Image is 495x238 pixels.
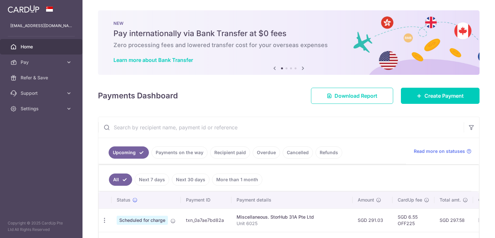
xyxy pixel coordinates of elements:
span: Read more on statuses [414,148,465,154]
div: Miscellaneous. StorHub 31A Pte Ltd [237,214,347,220]
span: Pay [21,59,63,65]
th: Payment details [231,192,353,208]
a: Refunds [315,146,342,159]
p: [EMAIL_ADDRESS][DOMAIN_NAME] [10,23,72,29]
h4: Payments Dashboard [98,90,178,102]
a: Learn more about Bank Transfer [113,57,193,63]
a: Next 30 days [172,174,209,186]
span: Settings [21,105,63,112]
a: Recipient paid [210,146,250,159]
span: Total amt. [440,197,461,203]
a: Payments on the way [151,146,208,159]
span: Support [21,90,63,96]
th: Payment ID [181,192,231,208]
span: Home [21,44,63,50]
span: CardUp fee [398,197,422,203]
td: SGD 291.03 [353,208,393,232]
p: NEW [113,21,464,26]
span: Amount [358,197,374,203]
span: Status [117,197,131,203]
a: All [109,174,132,186]
a: Next 7 days [135,174,169,186]
img: CardUp [8,5,39,13]
span: Scheduled for charge [117,216,168,225]
a: Create Payment [401,88,480,104]
h6: Zero processing fees and lowered transfer cost for your overseas expenses [113,41,464,49]
span: Refer & Save [21,74,63,81]
a: Read more on statuses [414,148,471,154]
td: txn_0a7ae7bd82a [181,208,231,232]
a: More than 1 month [212,174,262,186]
input: Search by recipient name, payment id or reference [98,117,464,138]
a: Upcoming [109,146,149,159]
p: Unit 6025 [237,220,347,227]
img: Bank transfer banner [98,10,480,75]
td: SGD 297.58 [434,208,473,232]
a: Download Report [311,88,393,104]
a: Cancelled [283,146,313,159]
span: Download Report [335,92,377,100]
a: Overdue [253,146,280,159]
span: Create Payment [424,92,464,100]
h5: Pay internationally via Bank Transfer at $0 fees [113,28,464,39]
td: SGD 6.55 OFF225 [393,208,434,232]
